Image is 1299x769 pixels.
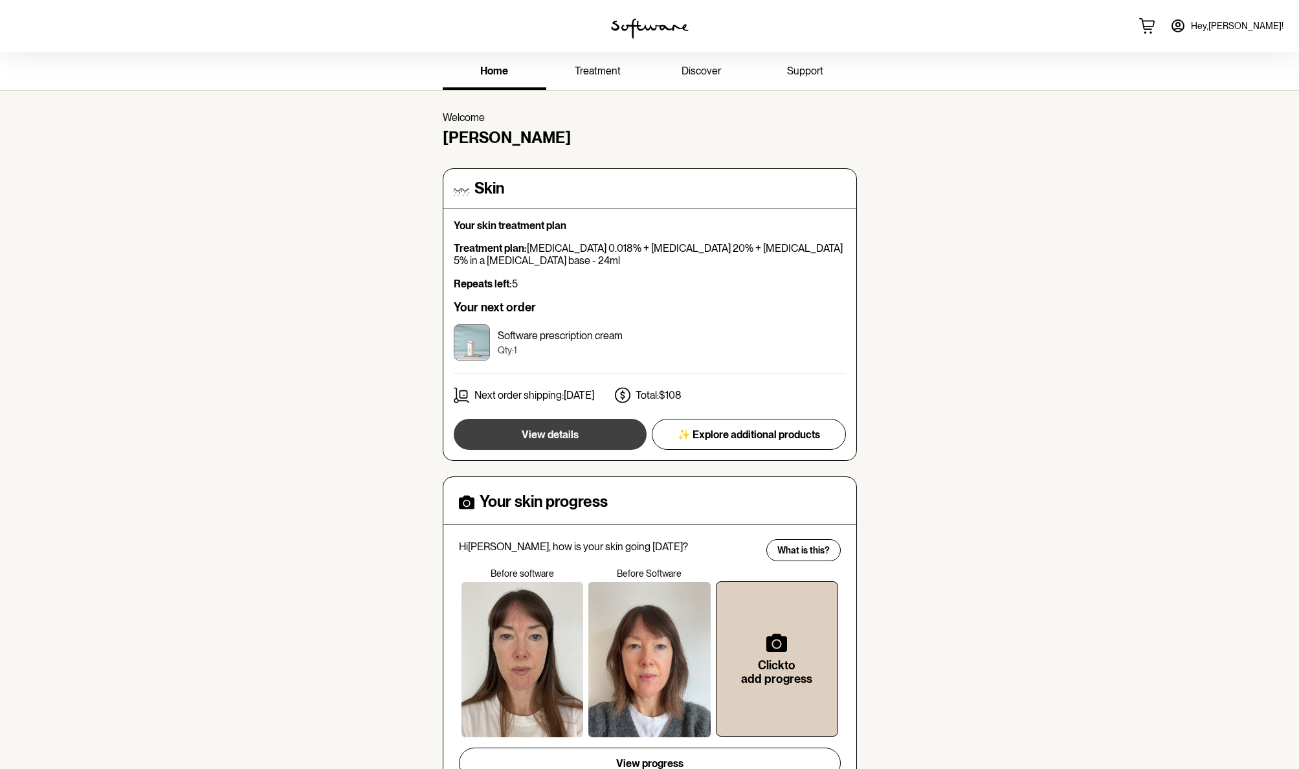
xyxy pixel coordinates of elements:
[443,111,857,124] p: Welcome
[498,345,623,356] p: Qty: 1
[454,278,846,290] p: 5
[454,300,846,315] h6: Your next order
[777,545,830,556] span: What is this?
[474,179,504,198] h4: Skin
[766,539,841,561] button: What is this?
[454,324,490,361] img: cktujw8de00003e5xr50tsoyf.jpg
[611,18,689,39] img: software logo
[636,389,682,401] p: Total: $108
[480,65,508,77] span: home
[474,389,594,401] p: Next order shipping: [DATE]
[650,54,753,90] a: discover
[522,429,579,441] span: View details
[459,568,586,579] p: Before software
[459,541,758,553] p: Hi [PERSON_NAME] , how is your skin going [DATE]?
[586,568,713,579] p: Before Software
[678,429,820,441] span: ✨ Explore additional products
[575,65,621,77] span: treatment
[454,278,512,290] strong: Repeats left:
[498,329,623,342] p: Software prescription cream
[454,242,527,254] strong: Treatment plan:
[480,493,608,511] h4: Your skin progress
[443,54,546,90] a: home
[682,65,721,77] span: discover
[454,419,647,450] button: View details
[1162,10,1291,41] a: Hey,[PERSON_NAME]!
[1191,21,1283,32] span: Hey, [PERSON_NAME] !
[652,419,846,450] button: ✨ Explore additional products
[753,54,857,90] a: support
[454,219,846,232] p: Your skin treatment plan
[787,65,823,77] span: support
[737,658,817,686] h6: Click to add progress
[546,54,650,90] a: treatment
[443,129,857,148] h4: [PERSON_NAME]
[454,242,846,267] p: [MEDICAL_DATA] 0.018% + [MEDICAL_DATA] 20% + [MEDICAL_DATA] 5% in a [MEDICAL_DATA] base - 24ml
